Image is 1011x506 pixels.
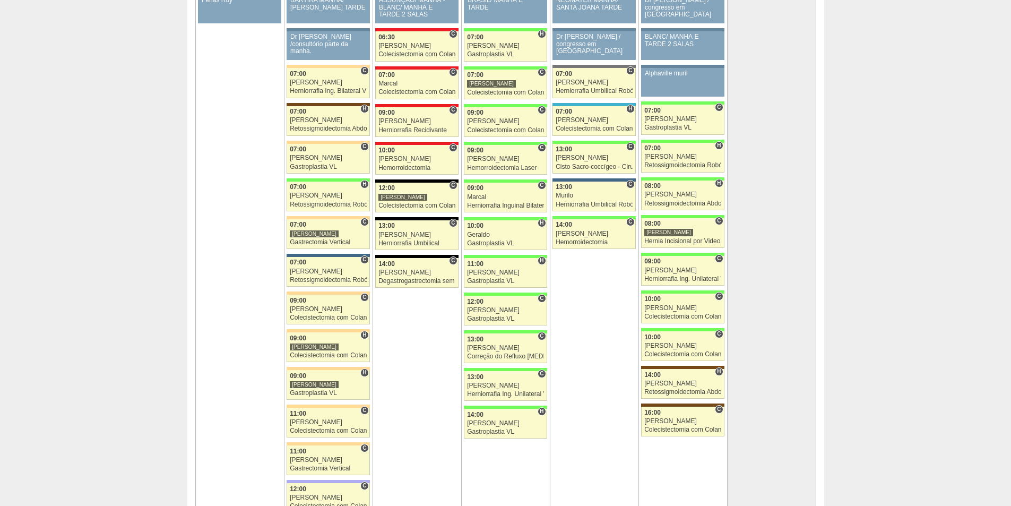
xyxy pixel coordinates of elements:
[290,457,367,464] div: [PERSON_NAME]
[467,420,544,427] div: [PERSON_NAME]
[715,141,723,150] span: Hospital
[464,368,547,371] div: Key: Brasil
[464,31,547,61] a: H 07:00 [PERSON_NAME] Gastroplastia VL
[641,140,724,143] div: Key: Brasil
[641,218,724,248] a: C 08:00 [PERSON_NAME] Hernia Incisional por Video
[644,116,721,123] div: [PERSON_NAME]
[715,217,723,225] span: Consultório
[464,145,547,175] a: C 09:00 [PERSON_NAME] Hemorroidectomia Laser
[644,371,661,379] span: 14:00
[467,353,544,360] div: Correção do Refluxo [MEDICAL_DATA] esofágico Robótico
[464,406,547,409] div: Key: Brasil
[626,218,634,226] span: Consultório
[641,65,724,68] div: Key: Aviso
[467,127,544,134] div: Colecistectomia com Colangiografia VL
[641,105,724,134] a: C 07:00 [PERSON_NAME] Gastroplastia VL
[538,30,546,38] span: Hospital
[375,107,458,137] a: C 09:00 [PERSON_NAME] Herniorrafia Recidivante
[287,442,369,445] div: Key: Bartira
[378,33,395,41] span: 06:30
[644,333,661,341] span: 10:00
[287,106,369,136] a: H 07:00 [PERSON_NAME] Retossigmoidectomia Abdominal VL
[290,79,367,86] div: [PERSON_NAME]
[378,147,395,154] span: 10:00
[467,269,544,276] div: [PERSON_NAME]
[378,260,395,268] span: 14:00
[378,156,455,162] div: [PERSON_NAME]
[467,194,544,201] div: Marcal
[644,228,693,236] div: [PERSON_NAME]
[644,267,721,274] div: [PERSON_NAME]
[375,145,458,175] a: C 10:00 [PERSON_NAME] Hemorroidectomia
[641,331,724,361] a: C 10:00 [PERSON_NAME] Colecistectomia com Colangiografia VL
[290,88,367,95] div: Herniorrafia Ing. Bilateral VL
[467,156,544,162] div: [PERSON_NAME]
[641,328,724,331] div: Key: Brasil
[290,164,367,170] div: Gastroplastia VL
[464,142,547,145] div: Key: Brasil
[287,291,369,295] div: Key: Bartira
[467,33,483,41] span: 07:00
[467,89,544,96] div: Colecistectomia com Colangiografia VL
[552,103,635,106] div: Key: Neomater
[715,405,723,414] span: Consultório
[467,147,483,154] span: 09:00
[552,182,635,211] a: C 13:00 Murilo Herniorrafia Umbilical Robótica
[464,66,547,70] div: Key: Brasil
[644,418,721,425] div: [PERSON_NAME]
[290,306,367,313] div: [PERSON_NAME]
[375,258,458,288] a: C 14:00 [PERSON_NAME] Degastrogastrectomia sem vago
[644,124,721,131] div: Gastroplastia VL
[556,164,633,170] div: Cisto Sacro-coccígeo - Cirurgia
[556,125,633,132] div: Colecistectomia com Colangiografia VL
[467,165,544,171] div: Hemorroidectomia Laser
[644,153,721,160] div: [PERSON_NAME]
[290,117,367,124] div: [PERSON_NAME]
[287,31,369,60] a: Dr [PERSON_NAME] /consultório parte da manha.
[287,332,369,362] a: H 09:00 [PERSON_NAME] Colecistectomia com Colangiografia VL
[378,109,395,116] span: 09:00
[644,200,721,207] div: Retossigmoidectomia Abdominal VL
[644,220,661,227] span: 08:00
[552,106,635,136] a: H 07:00 [PERSON_NAME] Colecistectomia com Colangiografia VL
[538,143,546,152] span: Consultório
[556,145,572,153] span: 13:00
[290,70,306,78] span: 07:00
[464,220,547,250] a: H 10:00 Geraldo Gastroplastia VL
[556,88,633,95] div: Herniorrafia Umbilical Robótica
[464,371,547,401] a: C 13:00 [PERSON_NAME] Herniorrafia Ing. Unilateral VL
[287,367,369,370] div: Key: Bartira
[449,68,457,76] span: Consultório
[467,382,544,389] div: [PERSON_NAME]
[467,428,544,435] div: Gastroplastia VL
[467,307,544,314] div: [PERSON_NAME]
[715,103,723,112] span: Consultório
[464,217,547,220] div: Key: Brasil
[287,28,369,31] div: Key: Aviso
[641,31,724,60] a: BLANC/ MANHÃ E TARDE 2 SALAS
[556,192,633,199] div: Murilo
[538,181,546,190] span: Consultório
[287,254,369,257] div: Key: São Luiz - Jabaquara
[556,33,632,55] div: Dr [PERSON_NAME] / congresso em [GEOGRAPHIC_DATA]
[464,107,547,137] a: C 09:00 [PERSON_NAME] Colecistectomia com Colangiografia VL
[538,370,546,378] span: Consultório
[538,407,546,416] span: Hospital
[290,108,306,115] span: 07:00
[287,103,369,106] div: Key: Santa Joana
[644,351,721,358] div: Colecistectomia com Colangiografia VL
[378,278,455,285] div: Degastrogastrectomia sem vago
[375,179,458,183] div: Key: Blanc
[556,108,572,115] span: 07:00
[290,183,306,191] span: 07:00
[360,105,368,113] span: Hospital
[360,293,368,302] span: Consultório
[290,277,367,284] div: Retossigmoidectomia Robótica
[552,65,635,68] div: Key: BP Paulista
[626,180,634,188] span: Consultório
[644,342,721,349] div: [PERSON_NAME]
[556,79,633,86] div: [PERSON_NAME]
[290,145,306,153] span: 07:00
[641,177,724,181] div: Key: Brasil
[378,89,455,96] div: Colecistectomia com Colangiografia VL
